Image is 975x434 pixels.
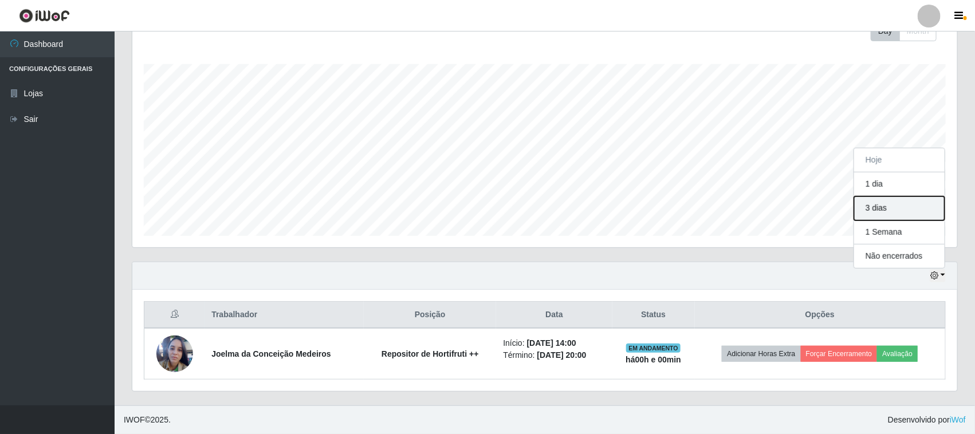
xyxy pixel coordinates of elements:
[854,148,945,172] button: Hoje
[722,346,800,362] button: Adicionar Horas Extra
[496,302,612,329] th: Data
[124,414,171,426] span: © 2025 .
[888,414,966,426] span: Desenvolvido por
[527,338,576,348] time: [DATE] 14:00
[503,337,605,349] li: Início:
[854,172,945,196] button: 1 dia
[854,220,945,244] button: 1 Semana
[211,349,331,358] strong: Joelma da Conceição Medeiros
[877,346,918,362] button: Avaliação
[124,415,145,424] span: IWOF
[156,329,193,378] img: 1754014885727.jpeg
[626,344,681,353] span: EM ANDAMENTO
[537,350,587,360] time: [DATE] 20:00
[854,244,945,268] button: Não encerrados
[612,302,695,329] th: Status
[950,415,966,424] a: iWof
[364,302,496,329] th: Posição
[854,196,945,220] button: 3 dias
[382,349,479,358] strong: Repositor de Hortifruti ++
[695,302,946,329] th: Opções
[626,355,681,364] strong: há 00 h e 00 min
[205,302,364,329] th: Trabalhador
[19,9,70,23] img: CoreUI Logo
[503,349,605,361] li: Término:
[801,346,878,362] button: Forçar Encerramento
